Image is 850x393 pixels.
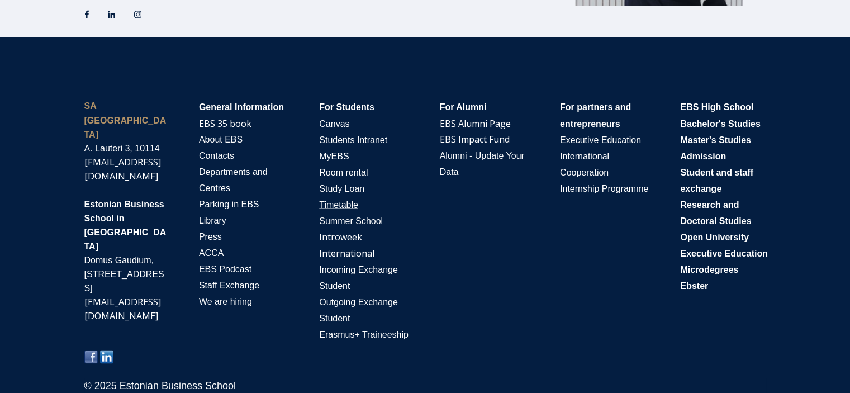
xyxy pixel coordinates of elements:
[319,102,374,112] span: For Students
[199,295,252,307] a: We are hiring
[319,329,409,339] span: Erasmus+ Traineeship
[319,182,364,194] a: Study Loan
[319,200,358,209] a: Timetable
[680,198,751,226] a: Research and Doctoral Studies
[84,255,164,292] span: Domus Gaudium, [STREET_ADDRESS]
[319,117,349,129] a: Canvas
[680,247,768,259] a: Executive Education
[440,102,487,112] span: For Alumni
[199,132,243,145] a: About EBS
[680,117,760,129] a: Bachelor's Studies
[199,278,259,291] a: Staff Exchange
[680,167,753,193] span: Student and staff exchange
[560,135,641,144] span: Executive Education
[199,246,224,258] a: ACCA
[199,102,284,112] span: General Information
[199,215,226,225] span: Library
[199,165,268,193] a: Departments and Centres
[680,149,726,162] a: Admission
[680,119,760,128] span: Bachelor's Studies
[560,133,641,145] a: Executive Education
[199,262,251,274] a: EBS Podcast
[84,199,167,250] span: Estonian Business School in [GEOGRAPHIC_DATA]
[560,182,648,194] a: Internship Programme
[319,119,349,128] span: Canvas
[440,149,524,177] a: Alumni - Update Your Data
[199,231,222,241] span: Press
[560,149,609,178] a: International Cooperation
[322,230,362,243] a: ntroweek
[199,280,259,290] span: Staff Exchange
[199,149,234,161] a: Contacts
[680,135,751,144] span: Master's Studies
[319,214,383,226] a: Summer School
[319,248,374,258] span: I
[680,133,751,145] a: Master's Studies
[319,328,409,340] a: Erasmus+ Traineeship
[319,133,387,145] a: Students Intranet
[199,296,252,306] span: We are hiring
[560,102,631,128] span: For partners and entrepreneurs
[680,230,749,243] a: Open University
[680,248,768,258] span: Executive Education
[84,101,167,139] strong: SA [GEOGRAPHIC_DATA]
[680,281,708,290] span: Ebster
[440,150,524,176] span: Alumni - Update Your Data
[319,135,387,144] span: Students Intranet
[84,143,160,153] span: A. Lauteri 3, 10114
[84,295,161,321] a: [EMAIL_ADDRESS][DOMAIN_NAME]
[84,155,161,182] a: [EMAIL_ADDRESS][DOMAIN_NAME]
[680,264,738,274] span: Microdegrees
[319,264,398,290] span: Incoming Exchange Student
[680,165,753,194] a: Student and staff exchange
[560,151,609,177] span: International Cooperation
[680,102,753,112] span: EBS High School
[319,149,349,162] a: MyEBS
[199,197,259,210] a: Parking in EBS
[199,117,251,129] a: EBS 35 book
[322,247,374,259] a: nternational
[199,199,259,209] span: Parking in EBS
[680,232,749,242] span: Open University
[319,216,383,225] span: Summer School
[84,350,98,363] img: Share on facebook
[680,101,753,113] a: EBS High School
[199,248,224,257] span: ACCA
[199,167,268,192] span: Departments and Centres
[319,263,398,291] a: Incoming Exchange Student
[199,134,243,144] span: About EBS
[319,297,398,323] span: Outgoing Exchange Student
[319,151,349,160] span: MyEBS
[199,230,222,242] a: Press
[319,232,362,242] span: I
[680,200,751,225] span: Research and Doctoral Studies
[560,183,648,193] span: Internship Programme
[319,295,398,324] a: Outgoing Exchange Student
[319,165,368,178] a: Room rental
[100,350,113,363] img: Share on linkedin
[440,117,511,129] a: EBS Alumni Page
[199,150,234,160] span: Contacts
[680,279,708,291] a: Ebster
[319,167,368,177] span: Room rental
[84,380,236,391] span: © 2025 Estonian Business School
[199,214,226,226] a: Library
[680,151,726,160] span: Admission
[319,183,364,193] span: Study Loan
[199,264,251,273] span: EBS Podcast
[440,132,510,145] a: EBS Impact Fund
[680,263,738,275] a: Microdegrees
